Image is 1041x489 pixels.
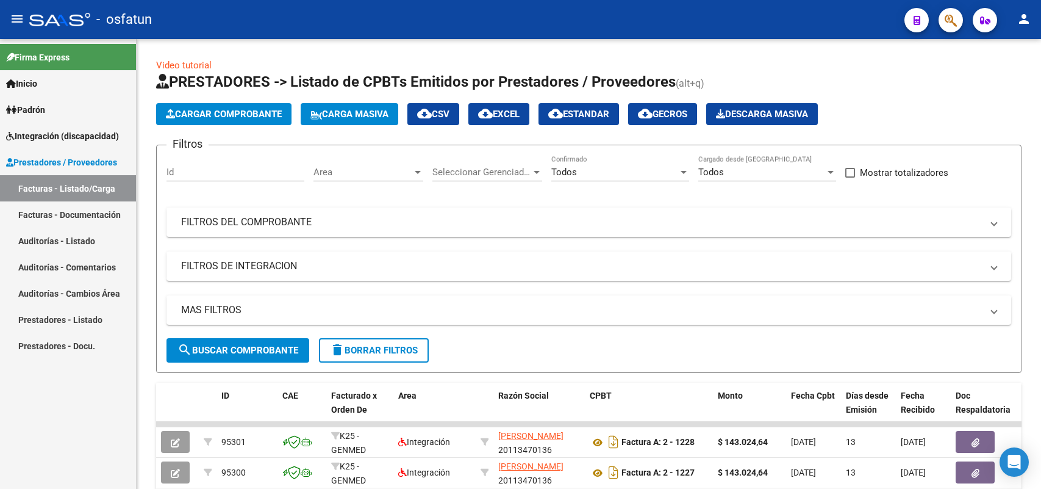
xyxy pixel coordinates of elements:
span: 13 [846,468,856,477]
datatable-header-cell: Area [393,383,476,436]
span: Facturado x Orden De [331,391,377,415]
strong: Factura A: 2 - 1228 [621,438,695,447]
mat-panel-title: MAS FILTROS [181,303,982,317]
span: [DATE] [901,437,926,447]
button: CSV [407,103,459,125]
mat-expansion-panel-header: FILTROS DEL COMPROBANTE [166,208,1011,237]
i: Descargar documento [606,463,621,482]
span: CAE [282,391,298,400]
span: Todos [698,167,724,178]
strong: Factura A: 2 - 1227 [621,468,695,478]
span: Fecha Recibido [901,391,935,415]
span: Monto [718,391,743,400]
button: Descarga Masiva [706,103,818,125]
datatable-header-cell: Fecha Cpbt [786,383,841,436]
span: Mostrar totalizadores [860,165,948,180]
span: K25 - GENMED [331,431,366,455]
span: Cargar Comprobante [166,109,282,120]
mat-icon: menu [10,12,24,26]
datatable-header-cell: CAE [277,383,326,436]
span: (alt+q) [676,78,704,89]
span: Estandar [548,109,609,120]
span: Padrón [6,103,45,117]
mat-expansion-panel-header: MAS FILTROS [166,295,1011,325]
span: CPBT [590,391,612,400]
app-download-masive: Descarga masiva de comprobantes (adjuntos) [706,103,818,125]
strong: $ 143.024,64 [718,468,768,477]
div: Open Intercom Messenger [1000,447,1029,477]
datatable-header-cell: Monto [713,383,786,436]
span: Integración (discapacidad) [6,129,119,143]
button: Gecros [628,103,697,125]
span: Fecha Cpbt [791,391,835,400]
span: Razón Social [498,391,549,400]
button: Borrar Filtros [319,338,429,363]
span: CSV [417,109,449,120]
datatable-header-cell: Fecha Recibido [896,383,951,436]
span: Buscar Comprobante [177,345,298,356]
span: Area [313,167,412,178]
span: Integración [398,437,450,447]
span: EXCEL [478,109,520,120]
datatable-header-cell: Facturado x Orden De [326,383,393,436]
mat-panel-title: FILTROS DE INTEGRACION [181,259,982,273]
span: Todos [551,167,577,178]
strong: $ 143.024,64 [718,437,768,447]
span: Días desde Emisión [846,391,889,415]
span: ID [221,391,229,400]
mat-icon: delete [330,342,345,357]
span: [DATE] [901,468,926,477]
button: Carga Masiva [301,103,398,125]
h3: Filtros [166,136,209,153]
button: Buscar Comprobante [166,338,309,363]
span: Prestadores / Proveedores [6,156,117,169]
span: Integración [398,468,450,477]
span: 13 [846,437,856,447]
span: 95301 [221,437,246,447]
span: Carga Masiva [310,109,388,120]
a: Video tutorial [156,60,212,71]
datatable-header-cell: Días desde Emisión [841,383,896,436]
span: [DATE] [791,468,816,477]
datatable-header-cell: CPBT [585,383,713,436]
mat-icon: cloud_download [548,106,563,121]
span: Inicio [6,77,37,90]
span: Seleccionar Gerenciador [432,167,531,178]
mat-icon: search [177,342,192,357]
button: Estandar [538,103,619,125]
mat-icon: cloud_download [417,106,432,121]
span: K25 - GENMED [331,462,366,485]
i: Descargar documento [606,432,621,452]
mat-icon: person [1017,12,1031,26]
span: Borrar Filtros [330,345,418,356]
span: Firma Express [6,51,70,64]
span: Area [398,391,417,400]
button: Cargar Comprobante [156,103,292,125]
span: - osfatun [96,6,152,33]
div: 20113470136 [498,429,580,455]
mat-expansion-panel-header: FILTROS DE INTEGRACION [166,252,1011,281]
span: [PERSON_NAME] [498,431,563,441]
span: 95300 [221,468,246,477]
span: PRESTADORES -> Listado de CPBTs Emitidos por Prestadores / Proveedores [156,73,676,90]
div: 20113470136 [498,460,580,485]
mat-panel-title: FILTROS DEL COMPROBANTE [181,216,982,229]
span: Doc Respaldatoria [956,391,1011,415]
datatable-header-cell: Doc Respaldatoria [951,383,1024,436]
mat-icon: cloud_download [478,106,493,121]
span: Descarga Masiva [716,109,808,120]
mat-icon: cloud_download [638,106,653,121]
span: Gecros [638,109,687,120]
span: [PERSON_NAME] [498,462,563,471]
datatable-header-cell: Razón Social [493,383,585,436]
span: [DATE] [791,437,816,447]
button: EXCEL [468,103,529,125]
datatable-header-cell: ID [216,383,277,436]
